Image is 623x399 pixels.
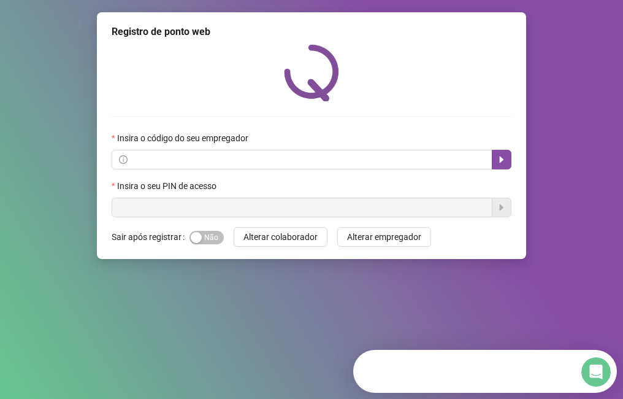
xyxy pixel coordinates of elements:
button: Alterar empregador [337,227,431,247]
span: Alterar empregador [347,230,421,244]
label: Sair após registrar [112,227,189,247]
img: QRPoint [284,44,339,101]
span: Alterar colaborador [243,230,318,244]
iframe: Intercom live chat [581,357,611,387]
span: caret-right [497,155,506,165]
iframe: Intercom live chat launcher de descoberta [353,350,617,393]
span: info-circle [119,155,128,164]
label: Insira o código do seu empregador [112,131,256,145]
div: Registro de ponto web [112,25,511,39]
label: Insira o seu PIN de acesso [112,179,224,193]
button: Alterar colaborador [234,227,327,247]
